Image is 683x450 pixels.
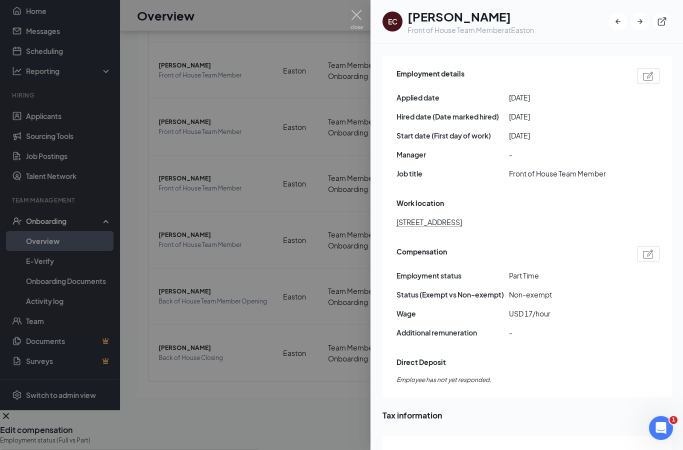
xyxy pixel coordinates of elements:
[396,246,447,262] span: Compensation
[609,12,627,30] button: ArrowLeftNew
[509,130,621,141] span: [DATE]
[396,149,509,160] span: Manager
[396,308,509,319] span: Wage
[396,356,446,367] span: Direct Deposit
[382,409,672,421] span: Tax information
[407,25,534,35] div: Front of House Team Member at Easton
[657,16,667,26] svg: ExternalLink
[509,149,621,160] span: -
[396,130,509,141] span: Start date (First day of work)
[509,111,621,122] span: [DATE]
[509,270,621,281] span: Part Time
[509,289,621,300] span: Non-exempt
[649,416,673,440] iframe: Intercom live chat
[396,375,659,385] span: Employee has not yet responded.
[653,12,671,30] button: ExternalLink
[509,327,621,338] span: -
[407,8,534,25] h1: [PERSON_NAME]
[396,197,444,208] span: Work location
[669,416,677,424] span: 1
[396,327,509,338] span: Additional remuneration
[509,168,621,179] span: Front of House Team Member
[509,308,621,319] span: USD 17/hour
[388,16,397,26] div: EC
[635,16,645,26] svg: ArrowRight
[396,270,509,281] span: Employment status
[396,68,464,84] span: Employment details
[509,92,621,103] span: [DATE]
[396,289,509,300] span: Status (Exempt vs Non-exempt)
[631,12,649,30] button: ArrowRight
[396,168,509,179] span: Job title
[613,16,623,26] svg: ArrowLeftNew
[396,111,509,122] span: Hired date (Date marked hired)
[396,92,509,103] span: Applied date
